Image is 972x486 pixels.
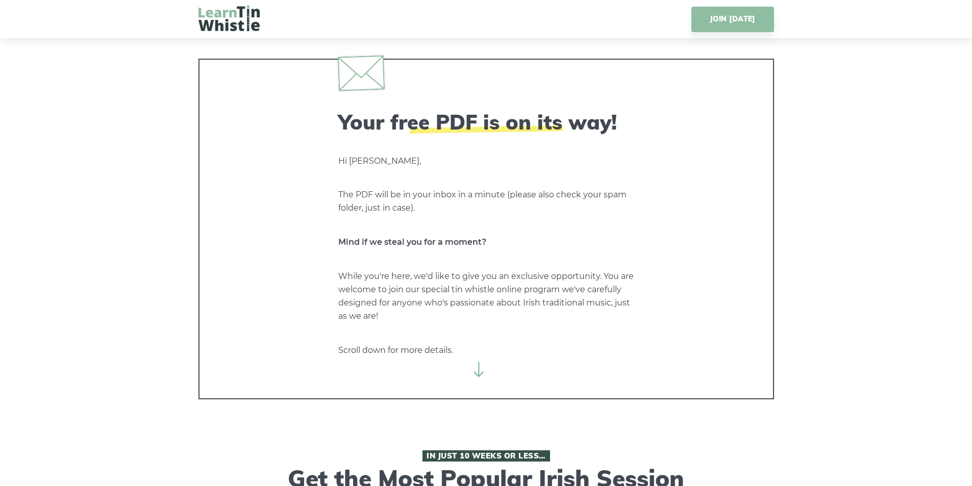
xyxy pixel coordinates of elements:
[338,155,634,168] p: Hi [PERSON_NAME],
[338,110,634,134] h2: Your free PDF is on its way!
[198,5,260,31] img: LearnTinWhistle.com
[338,237,486,247] strong: Mind if we steal you for a moment?
[338,344,634,357] p: Scroll down for more details.
[337,55,384,91] img: envelope.svg
[338,270,634,323] p: While you're here, we'd like to give you an exclusive opportunity. You are welcome to join our sp...
[691,7,774,32] a: JOIN [DATE]
[338,188,634,215] p: The PDF will be in your inbox in a minute (please also check your spam folder, just in case).
[422,450,550,462] span: In Just 10 Weeks or Less…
